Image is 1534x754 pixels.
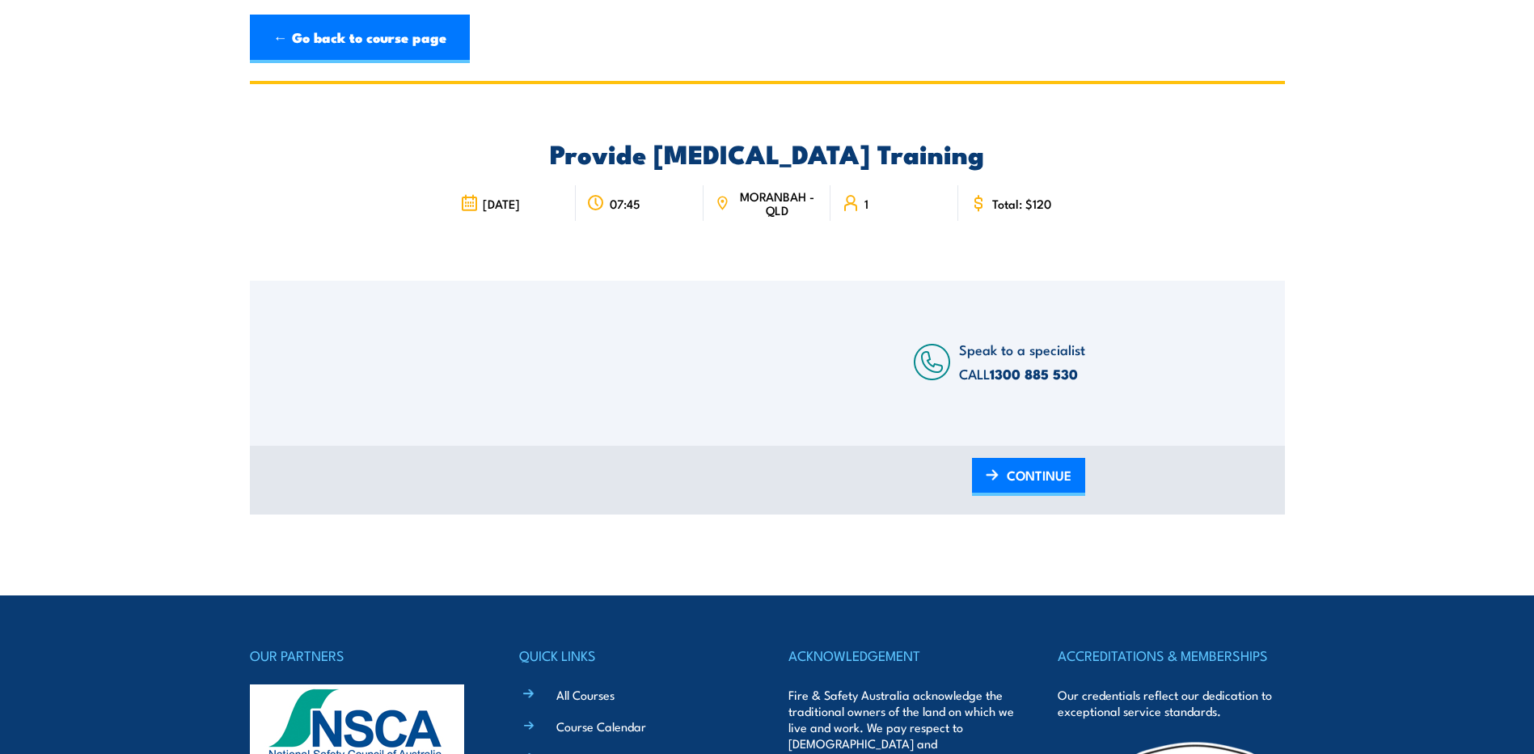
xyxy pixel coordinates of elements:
[1058,687,1284,719] p: Our credentials reflect our dedication to exceptional service standards.
[556,686,615,703] a: All Courses
[449,142,1085,164] h2: Provide [MEDICAL_DATA] Training
[519,644,746,667] h4: QUICK LINKS
[1007,454,1071,497] span: CONTINUE
[556,718,646,735] a: Course Calendar
[864,197,868,210] span: 1
[972,458,1085,496] a: CONTINUE
[990,363,1078,384] a: 1300 885 530
[610,197,640,210] span: 07:45
[250,644,476,667] h4: OUR PARTNERS
[992,197,1051,210] span: Total: $120
[250,15,470,63] a: ← Go back to course page
[788,644,1015,667] h4: ACKNOWLEDGEMENT
[483,197,520,210] span: [DATE]
[959,339,1085,383] span: Speak to a specialist CALL
[1058,644,1284,667] h4: ACCREDITATIONS & MEMBERSHIPS
[734,189,819,217] span: MORANBAH - QLD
